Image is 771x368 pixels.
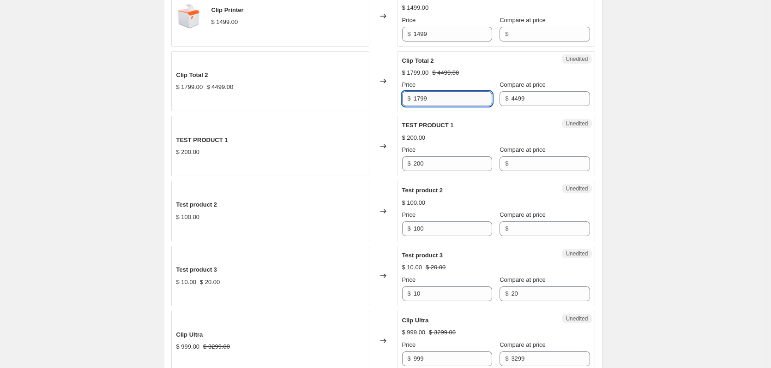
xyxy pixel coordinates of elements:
[429,328,456,337] strike: $ 3299.00
[402,68,429,77] div: $ 1799.00
[402,341,416,348] span: Price
[432,68,459,77] strike: $ 4499.00
[408,160,411,167] span: $
[176,331,203,338] span: Clip Ultra
[566,250,588,257] span: Unedited
[211,18,238,27] div: $ 1499.00
[566,185,588,192] span: Unedited
[505,95,508,102] span: $
[402,276,416,283] span: Price
[203,342,230,351] strike: $ 3299.00
[176,2,204,30] img: Clip_Printer_still_2023-12-19_22.14.37_80x.webp
[402,133,426,142] div: $ 200.00
[402,3,429,12] div: $ 1499.00
[176,266,217,273] span: Test product 3
[176,148,200,157] div: $ 200.00
[176,342,200,351] div: $ 999.00
[500,211,546,218] span: Compare at price
[402,263,422,272] div: $ 10.00
[500,276,546,283] span: Compare at price
[408,290,411,297] span: $
[426,263,446,272] strike: $ 20.00
[566,315,588,322] span: Unedited
[176,278,196,287] div: $ 10.00
[176,213,200,222] div: $ 100.00
[408,95,411,102] span: $
[505,225,508,232] span: $
[402,211,416,218] span: Price
[402,81,416,88] span: Price
[500,17,546,24] span: Compare at price
[500,341,546,348] span: Compare at price
[505,30,508,37] span: $
[402,252,443,259] span: Test product 3
[176,71,208,78] span: Clip Total 2
[505,355,508,362] span: $
[402,57,434,64] span: Clip Total 2
[566,55,588,63] span: Unedited
[505,160,508,167] span: $
[408,355,411,362] span: $
[500,81,546,88] span: Compare at price
[500,146,546,153] span: Compare at price
[402,122,454,129] span: TEST PRODUCT 1
[176,83,203,92] div: $ 1799.00
[408,225,411,232] span: $
[176,201,217,208] span: Test product 2
[200,278,220,287] strike: $ 20.00
[505,290,508,297] span: $
[402,146,416,153] span: Price
[211,6,244,13] span: Clip Printer
[402,17,416,24] span: Price
[176,137,228,143] span: TEST PRODUCT 1
[402,317,429,324] span: Clip Ultra
[402,187,443,194] span: Test product 2
[566,120,588,127] span: Unedited
[402,198,426,208] div: $ 100.00
[206,83,233,92] strike: $ 4499.00
[402,328,426,337] div: $ 999.00
[408,30,411,37] span: $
